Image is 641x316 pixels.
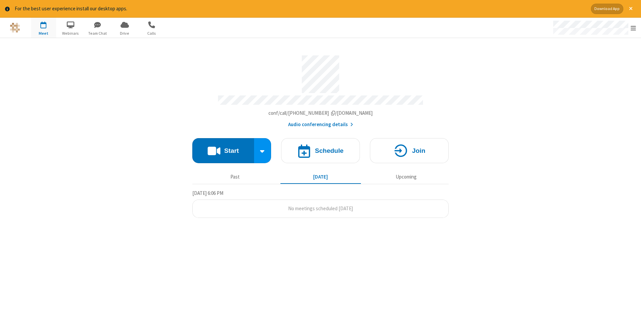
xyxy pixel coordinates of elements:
span: Drive [112,30,137,36]
span: [DATE] 6:06 PM [192,190,223,196]
button: Logo [2,18,27,38]
h4: Start [224,147,239,154]
span: Webinars [58,30,83,36]
img: QA Selenium DO NOT DELETE OR CHANGE [10,23,20,33]
button: [DATE] [280,171,361,184]
button: Copy my meeting room linkCopy my meeting room link [268,109,373,117]
div: For the best user experience install our desktop apps. [15,5,586,13]
button: Past [195,171,275,184]
span: Copy my meeting room link [268,110,373,116]
button: Audio conferencing details [288,121,353,128]
span: No meetings scheduled [DATE] [288,205,353,212]
span: Team Chat [85,30,110,36]
button: Join [370,138,449,163]
h4: Schedule [315,147,344,154]
section: Account details [192,50,449,128]
button: Start [192,138,254,163]
button: Download App [591,4,623,14]
h4: Join [412,147,425,154]
button: Close alert [626,4,636,14]
button: Upcoming [366,171,446,184]
section: Today's Meetings [192,189,449,218]
span: Meet [31,30,56,36]
div: Start conference options [254,138,271,163]
div: Open menu [547,18,641,38]
button: Schedule [281,138,360,163]
span: Calls [139,30,164,36]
